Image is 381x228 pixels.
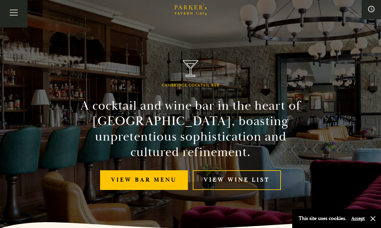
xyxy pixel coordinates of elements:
button: Close and accept [370,215,376,222]
p: This site uses cookies. [299,214,346,223]
a: View Wine List [193,170,281,190]
h2: A cocktail and wine bar in the heart of [GEOGRAPHIC_DATA], boasting unpretentious sophistication ... [69,98,312,160]
button: Accept [351,215,365,222]
h1: Cambridge Cocktail Bar [162,83,220,88]
a: View bar menu [100,170,188,190]
img: Parker's Tavern Brasserie Cambridge [183,60,198,77]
